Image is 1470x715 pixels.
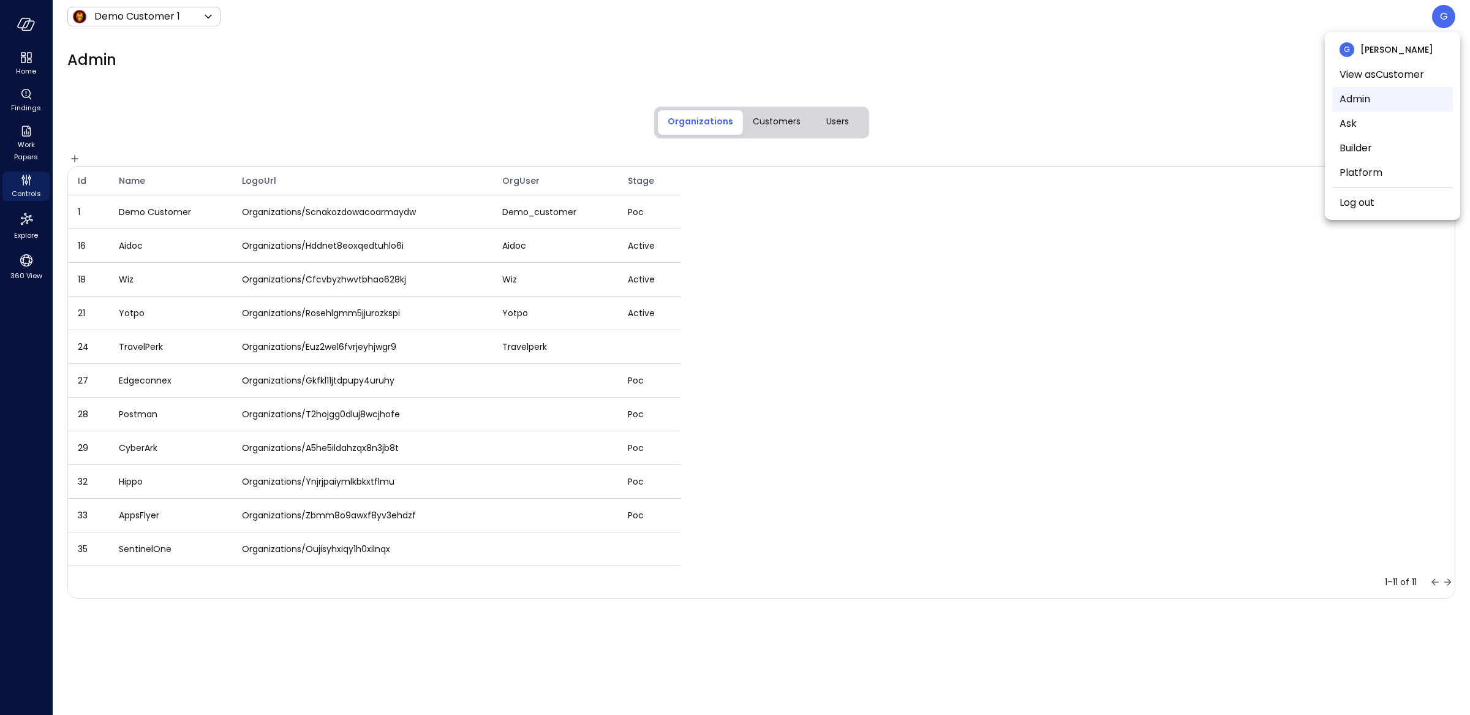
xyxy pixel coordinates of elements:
li: View as Customer [1332,62,1453,87]
li: Ask [1332,112,1453,136]
li: Builder [1332,136,1453,161]
div: G [1340,42,1354,57]
span: [PERSON_NAME] [1360,43,1433,56]
li: Admin [1332,87,1453,112]
a: Log out [1340,195,1374,210]
li: Platform [1332,161,1453,185]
